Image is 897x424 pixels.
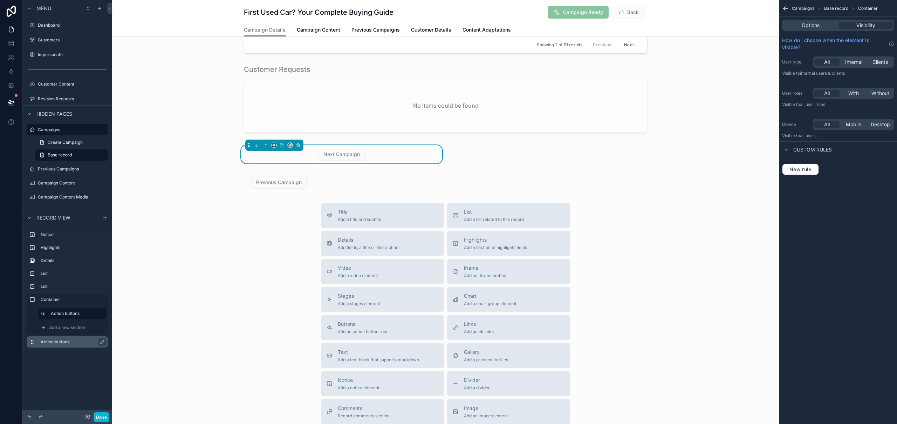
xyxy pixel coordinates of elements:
a: How do I choose when the element is visible? [782,37,894,51]
span: Add a chart group element [464,301,516,307]
button: TextAdd a text block that supports markdown [321,343,444,368]
button: LinksAdd quick links [447,315,570,340]
button: TitleAdd a title and subtitle [321,203,444,228]
button: iframeAdd an iframe embed [447,259,570,284]
button: New rule [782,164,819,175]
label: Details [41,258,105,263]
span: Options [802,22,820,29]
span: Customer Details [411,26,451,33]
span: List [464,208,524,215]
label: Campaigns [38,127,104,133]
a: Campaigns [27,124,108,135]
span: all users [800,133,816,138]
label: Customer Content [38,81,107,87]
p: Visible to [782,102,894,107]
button: HighlightsAdd a section to highlights fields [447,231,570,256]
span: Notice [338,377,379,384]
a: Campaign Content [27,177,108,189]
span: Internal [845,59,862,66]
button: ListAdd a list related to this record [447,203,570,228]
label: Revision Requests [38,96,107,102]
label: Impersonate [38,52,107,58]
span: Image [464,405,508,412]
span: Custom rules [793,146,832,153]
label: Dashboard [38,22,107,28]
a: Impersonate [27,49,108,60]
span: iframe [464,264,506,271]
span: Desktop [871,121,890,128]
span: Add a stages element [338,301,380,307]
span: Links [464,321,494,328]
span: Stages [338,292,380,300]
button: Done [94,412,109,422]
p: Visible to [782,133,894,139]
span: Hidden pages [36,110,72,117]
button: ChartAdd a chart group element [447,287,570,312]
a: Dashboard [27,20,108,31]
span: Add an iframe embed [464,273,506,278]
span: With [848,90,859,97]
a: Customer Details [411,23,451,38]
label: Action buttons [41,339,102,345]
a: Customers [27,34,108,46]
label: Container [41,297,105,302]
a: Revision Requests [27,93,108,105]
button: ButtonsAdd an action button row [321,315,444,340]
label: User roles [782,90,810,96]
span: Showing 2 of 51 results [537,42,582,48]
span: All [824,121,830,128]
span: Text [338,349,419,356]
button: NoticeAdd a notice element [321,371,444,396]
span: Add an image element [464,413,508,419]
span: Record comments section [338,413,390,419]
label: Highlights [41,245,105,250]
p: Visible to [782,70,894,76]
span: Clients [872,59,888,66]
span: Add a video element [338,273,378,278]
label: Campaign Content Media [38,194,107,200]
span: How do I choose when the element is visible? [782,37,886,51]
button: StagesAdd a stages element [321,287,444,312]
span: Add an action button row [338,329,387,335]
span: Add a preview for files [464,357,508,363]
span: Without [871,90,889,97]
a: Previous Campaigns [351,23,400,38]
span: Add a list related to this record [464,217,524,222]
span: Highlights [464,236,527,243]
button: Next [619,39,639,50]
span: Gallery [464,349,508,356]
span: Mobile [846,121,861,128]
a: Create Campaign [35,137,108,148]
span: Container [858,6,878,11]
span: Add a divider [464,385,490,391]
button: VideoAdd a video element [321,259,444,284]
label: List [41,284,105,289]
span: Menu [36,5,51,12]
label: Device [782,122,810,127]
span: Campaign Details [244,26,286,33]
a: Campaign Content Media [27,191,108,203]
span: Previous Campaigns [351,26,400,33]
span: Title [338,208,381,215]
span: Comments [338,405,390,412]
label: User type [782,59,810,65]
span: Add a new section [49,325,85,330]
span: Base record [48,152,72,158]
button: DetailsAdd fields, a title or description [321,231,444,256]
label: Campaign Content [38,180,107,186]
span: Create Campaign [48,140,83,145]
span: Add a title and subtitle [338,217,381,222]
span: All [824,90,830,97]
span: Record view [36,214,70,221]
button: GalleryAdd a preview for files [447,343,570,368]
span: Video [338,264,378,271]
span: Divider [464,377,490,384]
span: Add a notice element [338,385,379,391]
span: Base record [824,6,848,11]
span: Internal users & clients [800,70,845,76]
a: Campaign Details [244,23,286,37]
label: Customers [38,37,107,43]
span: Campaigns [792,6,814,11]
a: Base record [35,149,108,161]
a: Campaign Content [297,23,340,38]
